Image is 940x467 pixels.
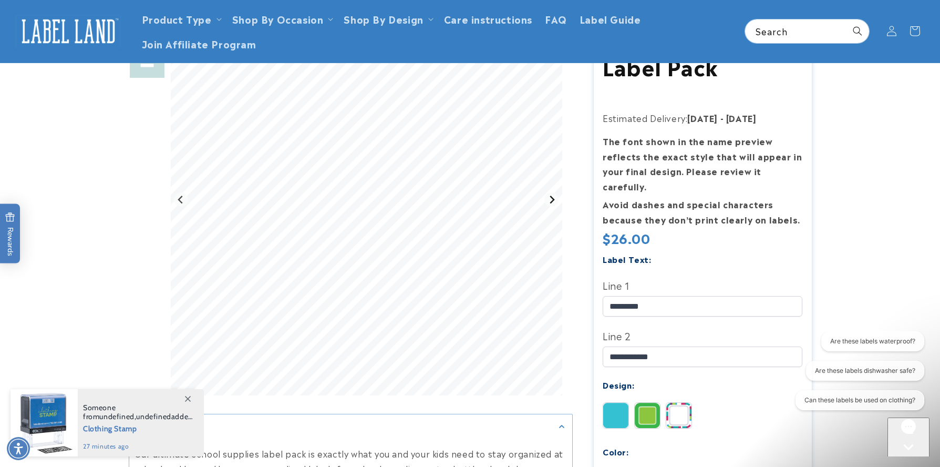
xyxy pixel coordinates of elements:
[687,111,718,124] strong: [DATE]
[603,379,634,391] label: Design:
[887,418,929,456] iframe: Gorgias live chat messenger
[142,12,212,26] a: Product Type
[603,253,652,265] label: Label Text:
[780,331,929,420] iframe: Gorgias live chat conversation starters
[846,19,869,43] button: Search
[580,13,641,25] span: Label Guide
[83,421,193,434] span: Clothing Stamp
[136,31,263,56] a: Join Affiliate Program
[226,6,338,31] summary: Shop By Occasion
[603,228,650,247] span: $26.00
[603,446,629,458] label: Color:
[7,437,30,460] div: Accessibility Menu
[99,412,134,421] span: undefined
[603,25,802,80] h1: School Supplies Label Pack
[603,403,628,429] img: Solid
[136,6,226,31] summary: Product Type
[142,37,256,49] span: Join Affiliate Program
[136,412,171,421] span: undefined
[444,13,532,25] span: Care instructions
[344,12,423,26] a: Shop By Design
[5,212,15,256] span: Rewards
[603,277,802,293] label: Line 1
[544,192,559,207] button: Next slide
[232,13,324,25] span: Shop By Occasion
[666,403,691,429] img: Stripes
[603,327,802,344] label: Line 2
[720,111,724,124] strong: -
[129,414,572,438] summary: Description
[438,6,539,31] a: Care instructions
[12,11,125,52] a: Label Land
[726,111,757,124] strong: [DATE]
[337,6,437,31] summary: Shop By Design
[603,198,800,226] strong: Avoid dashes and special characters because they don’t print clearly on labels.
[635,403,660,429] img: Border
[16,15,121,47] img: Label Land
[83,442,193,451] span: 27 minutes ago
[539,6,573,31] a: FAQ
[8,383,133,414] iframe: Sign Up via Text for Offers
[573,6,647,31] a: Label Guide
[603,135,802,192] strong: The font shown in the name preview reflects the exact style that will appear in your final design...
[83,403,193,421] span: Someone from , added this product to their cart.
[174,192,188,207] button: Go to last slide
[545,13,567,25] span: FAQ
[603,110,802,126] p: Estimated Delivery:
